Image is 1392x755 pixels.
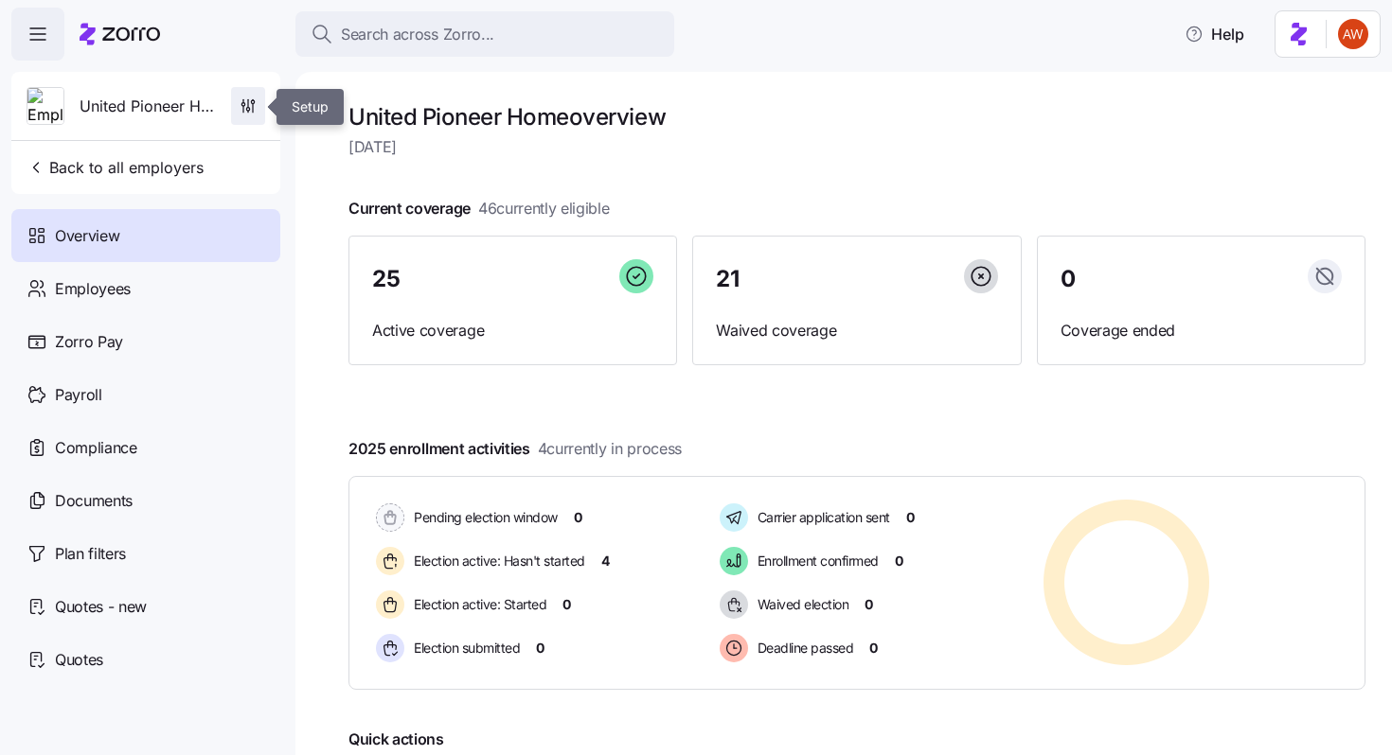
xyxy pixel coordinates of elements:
[372,319,653,342] span: Active coverage
[1338,19,1368,49] img: 3c671664b44671044fa8929adf5007c6
[478,197,610,220] span: 46 currently eligible
[348,102,1365,132] h1: United Pioneer Home overview
[11,527,280,580] a: Plan filters
[1061,268,1076,290] span: 0
[27,156,204,179] span: Back to all employers
[11,633,280,686] a: Quotes
[11,315,280,368] a: Zorro Pay
[562,595,571,614] span: 0
[11,421,280,474] a: Compliance
[27,88,63,126] img: Employer logo
[11,262,280,315] a: Employees
[55,542,126,566] span: Plan filters
[906,508,915,527] span: 0
[574,508,582,527] span: 0
[55,489,133,513] span: Documents
[752,639,854,658] span: Deadline passed
[895,552,903,571] span: 0
[752,595,849,614] span: Waived election
[408,552,585,571] span: Election active: Hasn't started
[348,135,1365,159] span: [DATE]
[341,23,494,46] span: Search across Zorro...
[865,595,873,614] span: 0
[1185,23,1244,45] span: Help
[55,330,123,354] span: Zorro Pay
[11,580,280,633] a: Quotes - new
[55,595,147,619] span: Quotes - new
[348,437,682,461] span: 2025 enrollment activities
[55,277,131,301] span: Employees
[538,437,682,461] span: 4 currently in process
[716,268,739,290] span: 21
[1169,15,1259,53] button: Help
[295,11,674,57] button: Search across Zorro...
[372,268,400,290] span: 25
[55,436,137,460] span: Compliance
[55,648,103,672] span: Quotes
[601,552,610,571] span: 4
[55,224,119,248] span: Overview
[752,552,879,571] span: Enrollment confirmed
[348,728,444,751] span: Quick actions
[408,508,558,527] span: Pending election window
[536,639,544,658] span: 0
[348,197,610,220] span: Current coverage
[11,209,280,262] a: Overview
[869,639,878,658] span: 0
[408,639,520,658] span: Election submitted
[80,95,216,118] span: United Pioneer Home
[55,383,102,407] span: Payroll
[19,149,211,186] button: Back to all employers
[11,368,280,421] a: Payroll
[716,319,997,342] span: Waived coverage
[1061,319,1342,342] span: Coverage ended
[752,508,890,527] span: Carrier application sent
[11,474,280,527] a: Documents
[408,595,546,614] span: Election active: Started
